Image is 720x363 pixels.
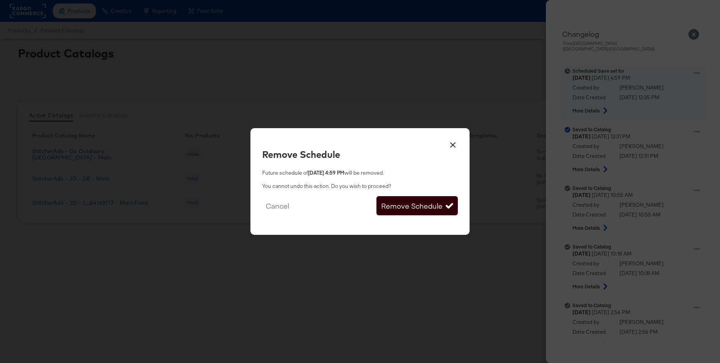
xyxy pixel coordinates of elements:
[376,196,458,216] button: Remove Schedule
[262,169,458,177] span: Future schedule of will be removed.
[446,136,460,150] button: ×
[308,169,344,176] strong: [DATE] 4:59 PM
[262,148,458,161] div: Remove Schedule
[262,196,293,216] button: Cancel
[262,182,458,190] span: You cannot undo this action. Do you wish to proceed?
